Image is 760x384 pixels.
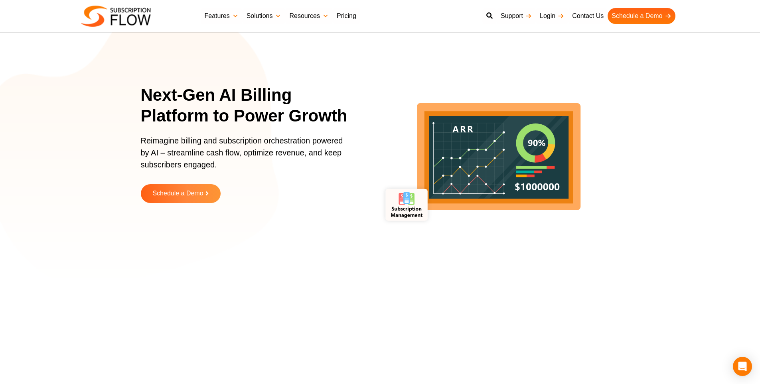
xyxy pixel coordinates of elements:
[152,190,203,197] span: Schedule a Demo
[141,135,348,179] p: Reimagine billing and subscription orchestration powered by AI – streamline cash flow, optimize r...
[285,8,332,24] a: Resources
[733,357,752,376] div: Open Intercom Messenger
[184,317,236,377] img: tulip-publishing
[141,184,221,203] a: Schedule a Demo
[549,317,600,377] img: orange-onions
[201,8,243,24] a: Features
[536,8,568,24] a: Login
[243,8,286,24] a: Solutions
[568,8,608,24] a: Contact Us
[141,85,358,127] h1: Next-Gen AI Billing Platform to Power Growth
[81,6,151,27] img: Subscriptionflow
[275,317,327,377] img: kamp-solution
[366,317,418,377] img: view-from-the-top
[333,8,360,24] a: Pricing
[608,8,675,24] a: Schedule a Demo
[497,8,536,24] a: Support
[457,317,509,377] img: onhold-marketing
